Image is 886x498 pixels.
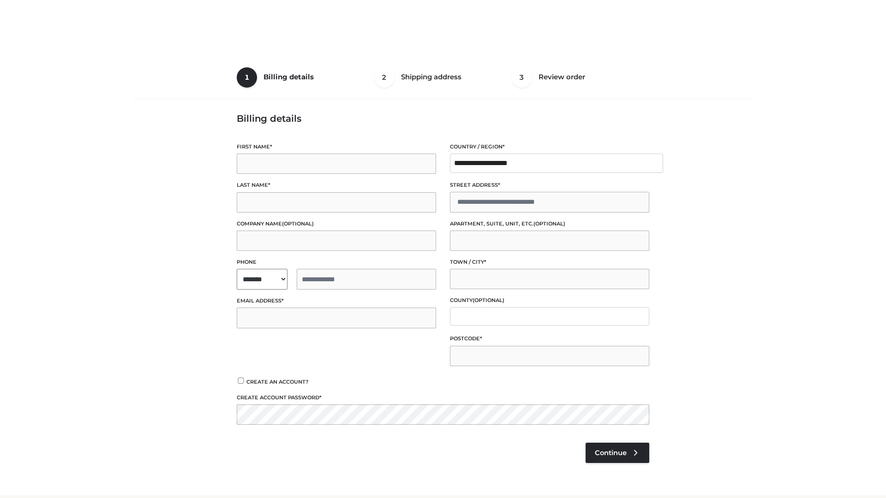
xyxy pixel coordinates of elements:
label: Create account password [237,393,649,402]
label: First name [237,142,436,151]
span: 1 [237,67,257,88]
label: Postcode [450,334,649,343]
label: Country / Region [450,142,649,151]
span: Shipping address [401,72,461,81]
span: 2 [374,67,395,88]
label: County [450,296,649,305]
h3: Billing details [237,113,649,124]
span: Review order [539,72,585,81]
label: Town / City [450,258,649,267]
a: Continue [586,443,649,463]
span: Continue [595,449,627,457]
label: Last name [237,181,436,190]
span: Create an account? [246,379,309,385]
label: Apartment, suite, unit, etc. [450,219,649,228]
label: Email address [237,296,436,305]
span: 3 [512,67,532,88]
label: Street address [450,181,649,190]
input: Create an account? [237,378,245,384]
span: (optional) [282,220,314,227]
label: Company name [237,219,436,228]
span: (optional) [533,220,565,227]
label: Phone [237,258,436,267]
span: (optional) [473,297,504,303]
span: Billing details [263,72,314,81]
